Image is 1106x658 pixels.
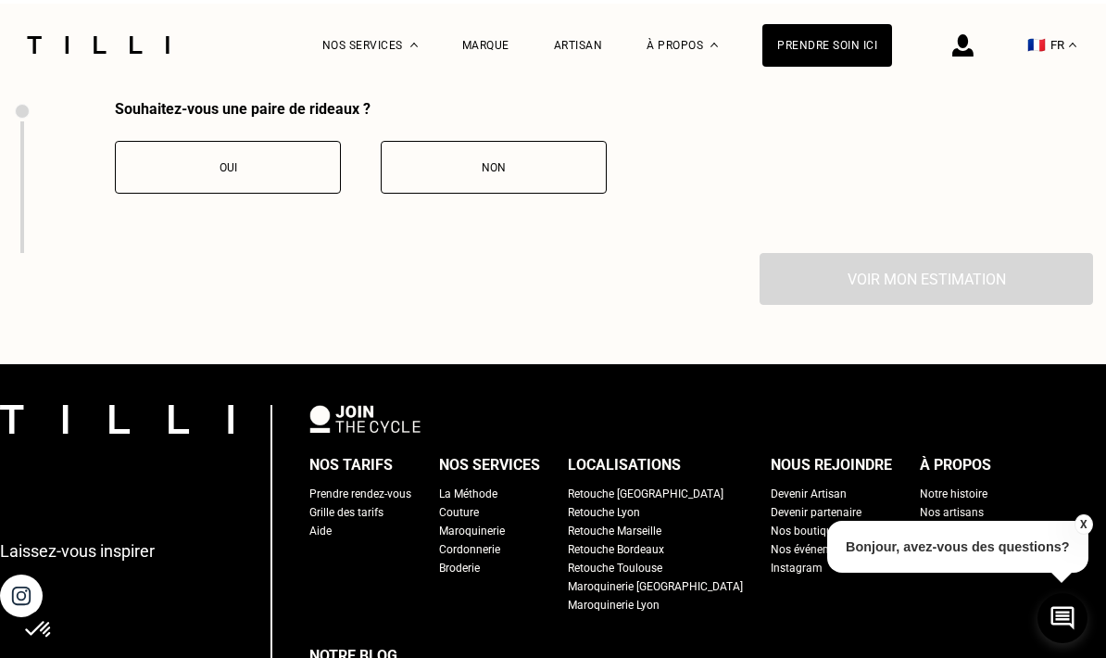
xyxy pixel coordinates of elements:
[568,537,664,555] a: Retouche Bordeaux
[309,481,411,500] a: Prendre rendez-vous
[771,537,854,555] a: Nos événements
[309,448,393,475] div: Nos tarifs
[381,137,607,190] button: Non
[568,592,660,611] a: Maroquinerie Lyon
[762,20,892,63] a: Prendre soin ici
[568,518,661,537] a: Retouche Marseille
[439,481,497,500] a: La Méthode
[1027,32,1046,50] span: 🇫🇷
[827,517,1088,569] p: Bonjour, avez-vous des questions?
[771,555,823,574] a: Instagram
[568,448,681,475] div: Localisations
[439,537,500,555] a: Cordonnerie
[1069,39,1076,44] img: menu déroulant
[115,96,607,114] div: Souhaitez-vous une paire de rideaux ?
[920,448,991,475] div: À propos
[568,500,640,518] a: Retouche Lyon
[568,555,662,574] a: Retouche Toulouse
[771,500,861,518] a: Devenir partenaire
[20,32,176,50] img: Logo du service de couturière Tilli
[771,448,892,475] div: Nous rejoindre
[462,35,509,48] a: Marque
[482,158,506,171] span: Non
[220,158,237,171] span: Oui
[439,518,505,537] a: Maroquinerie
[920,481,987,500] a: Notre histoire
[568,481,723,500] a: Retouche [GEOGRAPHIC_DATA]
[439,555,480,574] a: Broderie
[554,35,603,48] a: Artisan
[410,39,418,44] img: Menu déroulant
[568,574,743,592] a: Maroquinerie [GEOGRAPHIC_DATA]
[309,518,332,537] a: Aide
[309,401,421,429] img: logo Join The Cycle
[771,518,844,537] a: Nos boutiques
[952,31,974,53] img: icône connexion
[115,137,341,190] button: Oui
[1074,511,1092,531] button: X
[439,448,540,475] div: Nos services
[771,481,847,500] a: Devenir Artisan
[309,500,383,518] a: Grille des tarifs
[439,500,479,518] a: Couture
[710,39,718,44] img: Menu déroulant à propos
